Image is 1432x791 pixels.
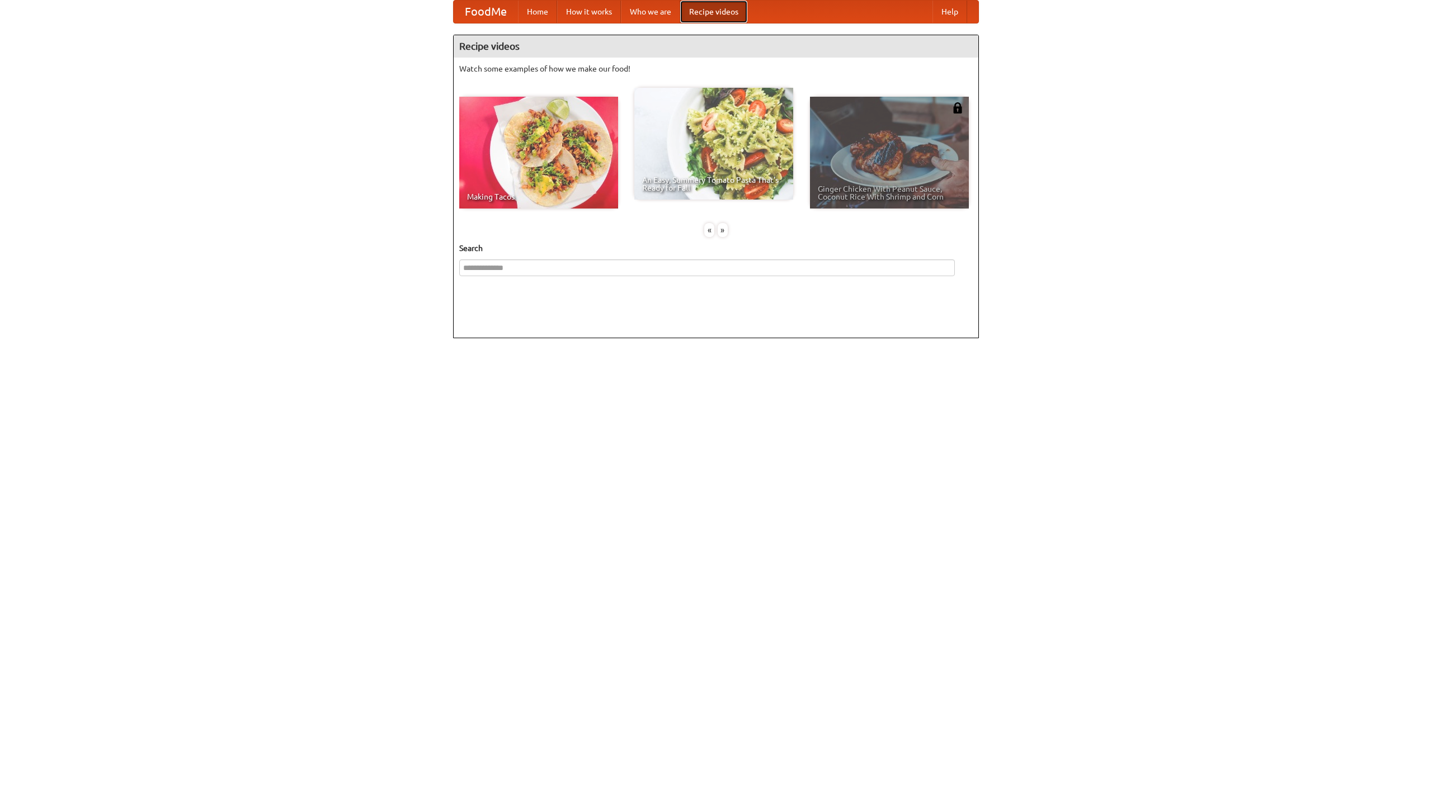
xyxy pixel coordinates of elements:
a: Recipe videos [680,1,747,23]
a: Home [518,1,557,23]
h5: Search [459,243,973,254]
a: An Easy, Summery Tomato Pasta That's Ready for Fall [634,88,793,200]
a: Help [932,1,967,23]
a: Making Tacos [459,97,618,209]
div: « [704,223,714,237]
span: An Easy, Summery Tomato Pasta That's Ready for Fall [642,176,785,192]
p: Watch some examples of how we make our food! [459,63,973,74]
img: 483408.png [952,102,963,113]
h4: Recipe videos [454,35,978,58]
a: FoodMe [454,1,518,23]
div: » [718,223,728,237]
a: Who we are [621,1,680,23]
a: How it works [557,1,621,23]
span: Making Tacos [467,193,610,201]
